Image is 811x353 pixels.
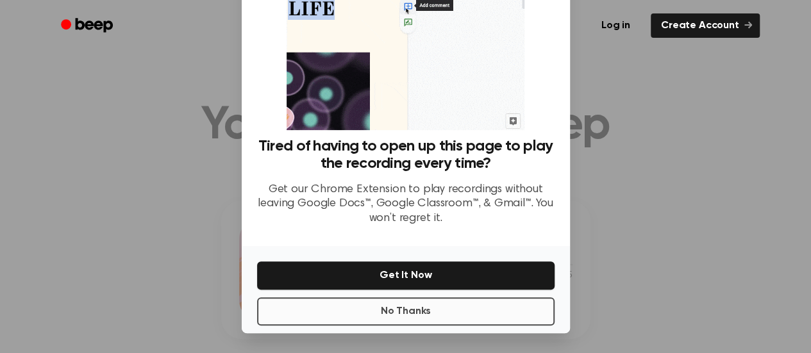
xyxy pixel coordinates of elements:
a: Create Account [651,13,760,38]
button: Get It Now [257,261,555,290]
a: Beep [52,13,124,38]
p: Get our Chrome Extension to play recordings without leaving Google Docs™, Google Classroom™, & Gm... [257,183,555,226]
h3: Tired of having to open up this page to play the recording every time? [257,138,555,172]
button: No Thanks [257,297,555,325]
a: Log in [589,11,643,40]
